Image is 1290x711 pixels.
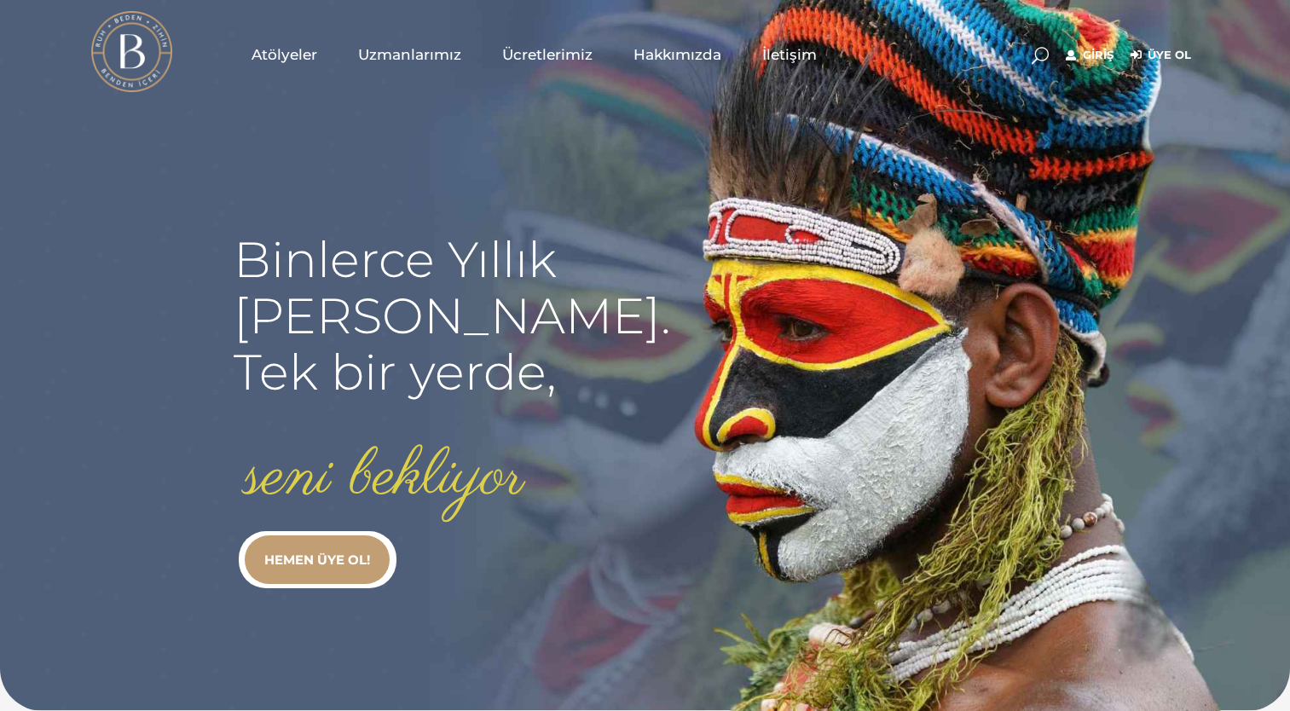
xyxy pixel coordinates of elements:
a: Üye Ol [1131,45,1191,66]
a: İletişim [742,12,837,97]
a: Uzmanlarımız [338,12,482,97]
a: Giriş [1066,45,1114,66]
a: Ücretlerimiz [482,12,613,97]
a: Atölyeler [231,12,338,97]
span: Atölyeler [252,45,317,65]
rs-layer: Binlerce Yıllık [PERSON_NAME]. Tek bir yerde, [234,232,671,401]
span: Uzmanlarımız [358,45,461,65]
rs-layer: seni bekliyor [245,442,524,514]
a: HEMEN ÜYE OL! [245,535,390,584]
span: Hakkımızda [633,45,721,65]
span: İletişim [762,45,817,65]
a: Hakkımızda [613,12,742,97]
span: Ücretlerimiz [502,45,593,65]
img: light logo [91,11,172,92]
